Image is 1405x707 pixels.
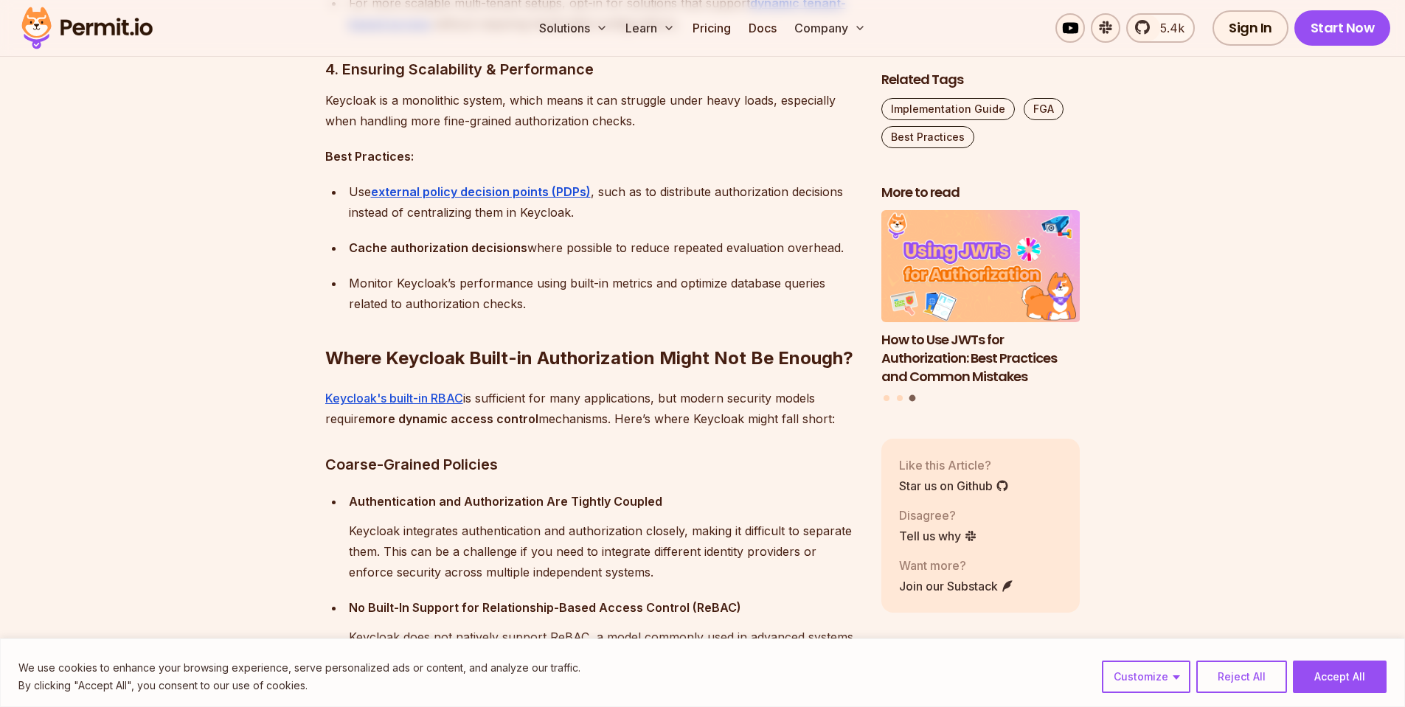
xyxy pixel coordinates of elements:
a: Pricing [687,13,737,43]
li: 3 of 3 [881,211,1080,386]
h3: Coarse-Grained Policies [325,453,858,476]
p: Like this Article? [899,456,1009,474]
a: external policy decision points (PDPs) [371,184,591,199]
button: Company [788,13,872,43]
p: is sufficient for many applications, but modern security models require mechanisms. Here’s where ... [325,388,858,429]
h2: Related Tags [881,71,1080,89]
h3: 4. Ensuring Scalability & Performance [325,58,858,81]
a: FGA [1024,98,1064,120]
div: Posts [881,211,1080,404]
a: Implementation Guide [881,98,1015,120]
a: 5.4k [1126,13,1195,43]
a: Keycloak's built-in RBAC [325,391,463,405]
a: Best Practices [881,126,974,148]
div: Monitor Keycloak’s performance using built-in metrics and optimize database queries related to au... [349,273,858,314]
span: 5.4k [1151,19,1184,37]
p: Disagree? [899,506,977,524]
a: Star us on Github [899,477,1009,495]
a: Docs [743,13,783,43]
strong: No Built-In Support for Relationship-Based Access Control (ReBAC) [349,600,741,615]
a: Sign In [1213,10,1288,46]
button: Reject All [1196,661,1287,693]
p: Keycloak is a monolithic system, which means it can struggle under heavy loads, especially when h... [325,90,858,131]
a: Join our Substack [899,577,1014,595]
button: Learn [620,13,681,43]
a: How to Use JWTs for Authorization: Best Practices and Common MistakesHow to Use JWTs for Authoriz... [881,211,1080,386]
button: Go to slide 1 [884,395,889,401]
p: We use cookies to enhance your browsing experience, serve personalized ads or content, and analyz... [18,659,580,677]
a: Start Now [1294,10,1391,46]
p: Keycloak integrates authentication and authorization closely, making it difficult to separate the... [349,520,858,582]
h2: Where Keycloak Built-in Authorization Might Not Be Enough? [325,288,858,370]
strong: more dynamic access control [365,411,538,426]
img: How to Use JWTs for Authorization: Best Practices and Common Mistakes [881,211,1080,323]
button: Go to slide 2 [897,395,903,401]
a: Tell us why [899,527,977,545]
h3: How to Use JWTs for Authorization: Best Practices and Common Mistakes [881,331,1080,386]
strong: Authentication and Authorization Are Tightly Coupled [349,494,662,509]
img: Permit logo [15,3,159,53]
strong: Cache authorization decisions [349,240,527,255]
button: Solutions [533,13,614,43]
p: By clicking "Accept All", you consent to our use of cookies. [18,677,580,694]
strong: Best Practices: [325,149,414,164]
p: Want more? [899,557,1014,574]
div: Use , such as to distribute authorization decisions instead of centralizing them in Keycloak. [349,181,858,223]
h2: More to read [881,184,1080,202]
p: Keycloak does not natively support ReBAC, a model commonly used in advanced systems like . Instea... [349,627,858,689]
div: where possible to reduce repeated evaluation overhead. [349,237,858,258]
button: Customize [1102,661,1190,693]
button: Go to slide 3 [909,395,916,402]
button: Accept All [1293,661,1387,693]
